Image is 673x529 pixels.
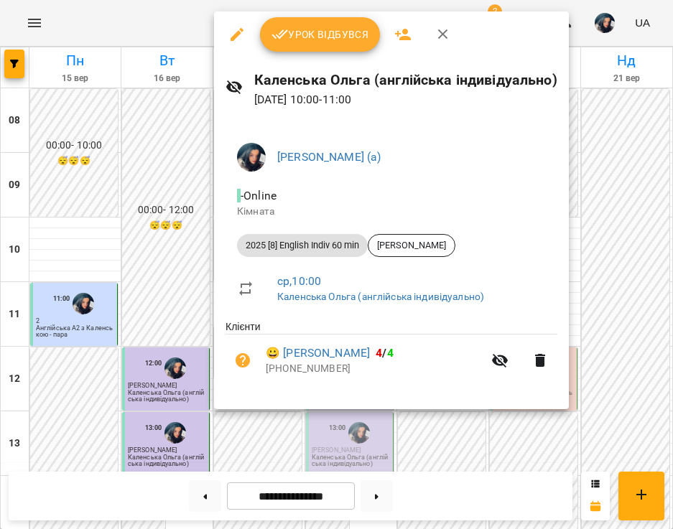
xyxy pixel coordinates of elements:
button: Урок відбувся [260,17,381,52]
span: [PERSON_NAME] [368,239,455,252]
a: 😀 [PERSON_NAME] [266,345,370,362]
ul: Клієнти [226,319,557,391]
span: - Online [237,189,279,202]
h6: Каленська Ольга (англійська індивідуально) [254,69,557,91]
span: Урок відбувся [271,26,369,43]
b: / [376,346,393,360]
a: ср , 10:00 [277,274,321,288]
span: 4 [376,346,382,360]
a: Каленська Ольга (англійська індивідуально) [277,291,484,302]
button: Візит ще не сплачено. Додати оплату? [226,343,260,378]
p: [DATE] 10:00 - 11:00 [254,91,557,108]
p: [PHONE_NUMBER] [266,362,483,376]
img: a25f17a1166e7f267f2f46aa20c26a21.jpg [237,143,266,172]
div: [PERSON_NAME] [368,234,455,257]
span: 2025 [8] English Indiv 60 min [237,239,368,252]
p: Кімната [237,205,546,219]
span: 4 [387,346,394,360]
a: [PERSON_NAME] (а) [277,150,381,164]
